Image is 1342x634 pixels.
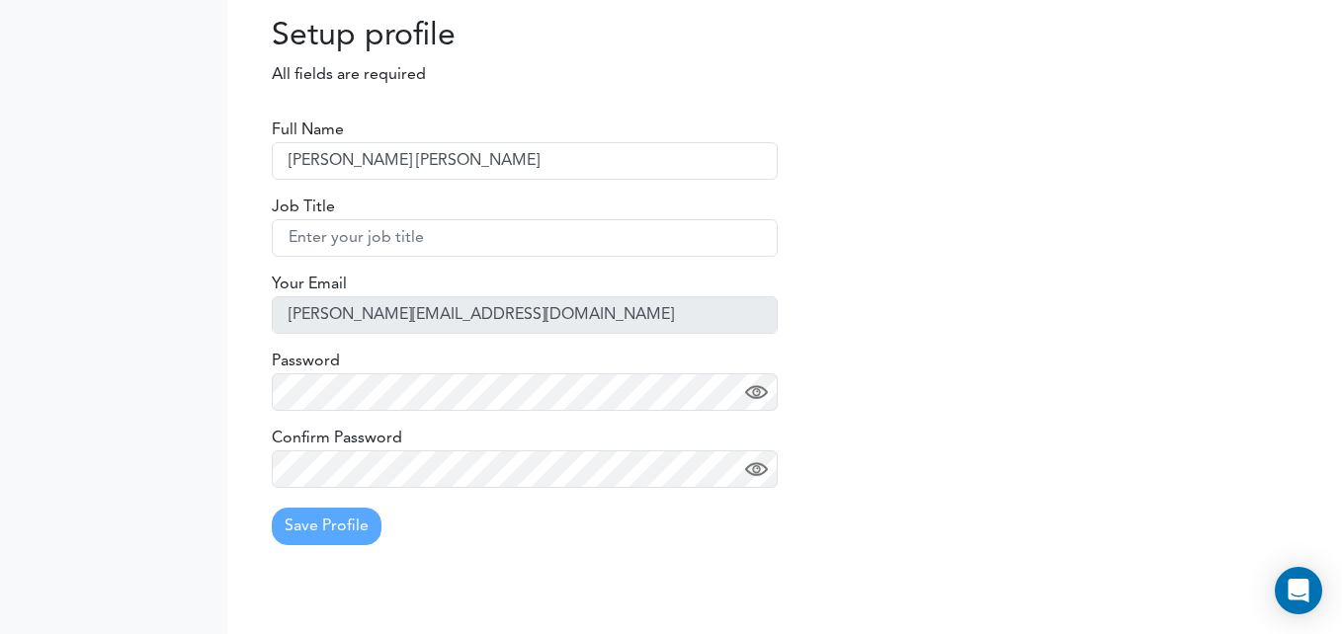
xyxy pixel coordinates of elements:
[272,350,340,373] label: Password
[272,296,778,334] input: Enter your email address
[242,18,584,55] h2: Setup profile
[272,508,381,545] button: Save Profile
[272,273,347,296] label: Your Email
[242,63,584,87] p: All fields are required
[1275,567,1322,614] div: Open Intercom Messenger
[745,381,768,404] img: eye.png
[272,427,402,450] label: Confirm Password
[272,119,344,142] label: Full Name
[272,196,335,219] label: Job Title
[745,458,768,481] img: eye.png
[272,142,778,180] input: Enter your full name
[272,219,778,257] input: Enter your job title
